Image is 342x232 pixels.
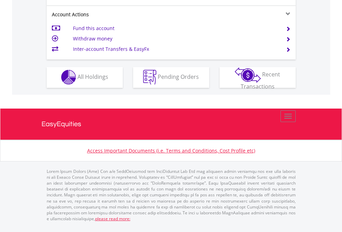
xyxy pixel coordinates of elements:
[133,67,209,88] button: Pending Orders
[47,11,171,18] div: Account Actions
[235,67,261,83] img: transactions-zar-wht.png
[73,34,277,44] td: Withdraw money
[47,67,123,88] button: All Holdings
[73,23,277,34] td: Fund this account
[95,216,130,222] a: please read more:
[41,109,301,140] a: EasyEquities
[87,147,255,154] a: Access Important Documents (i.e. Terms and Conditions, Cost Profile etc)
[73,44,277,54] td: Inter-account Transfers & EasyFx
[77,73,108,81] span: All Holdings
[61,70,76,85] img: holdings-wht.png
[158,73,199,81] span: Pending Orders
[143,70,156,85] img: pending_instructions-wht.png
[47,168,296,222] p: Lorem Ipsum Dolors (Ame) Con a/e SeddOeiusmod tem InciDiduntut Lab Etd mag aliquaen admin veniamq...
[241,71,280,90] span: Recent Transactions
[220,67,296,88] button: Recent Transactions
